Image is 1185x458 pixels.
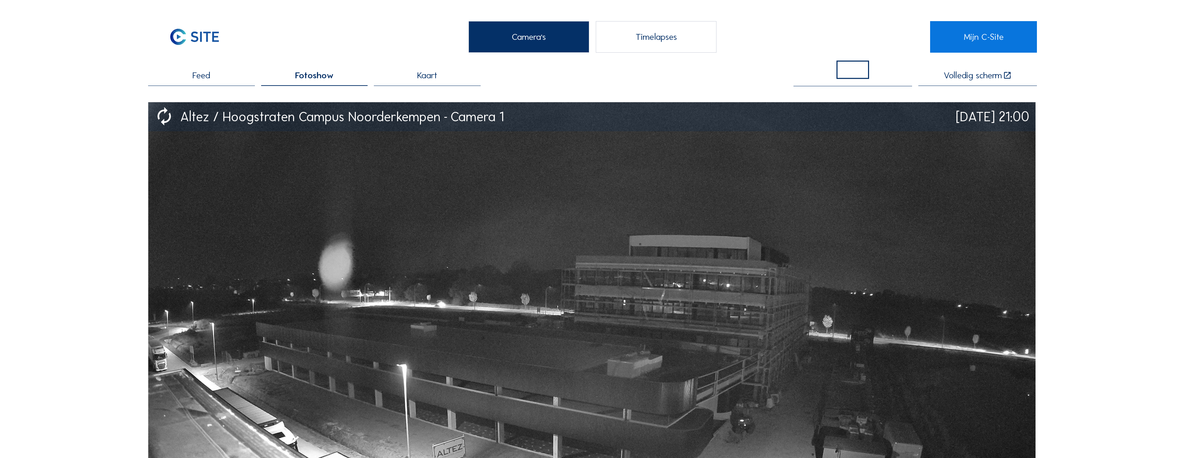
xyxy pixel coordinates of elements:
div: [DATE] 21:00 [956,110,1029,123]
div: Altez / Hoogstraten Campus Noorderkempen [180,110,450,123]
div: Camera's [469,21,590,52]
span: Kaart [417,71,437,80]
div: Timelapses [596,21,717,52]
a: C-SITE Logo [148,21,255,52]
span: Feed [192,71,210,80]
a: Mijn C-Site [930,21,1037,52]
span: Fotoshow [295,71,334,80]
div: Volledig scherm [944,71,1002,80]
img: C-SITE Logo [148,21,241,52]
div: Camera 1 [450,110,504,123]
